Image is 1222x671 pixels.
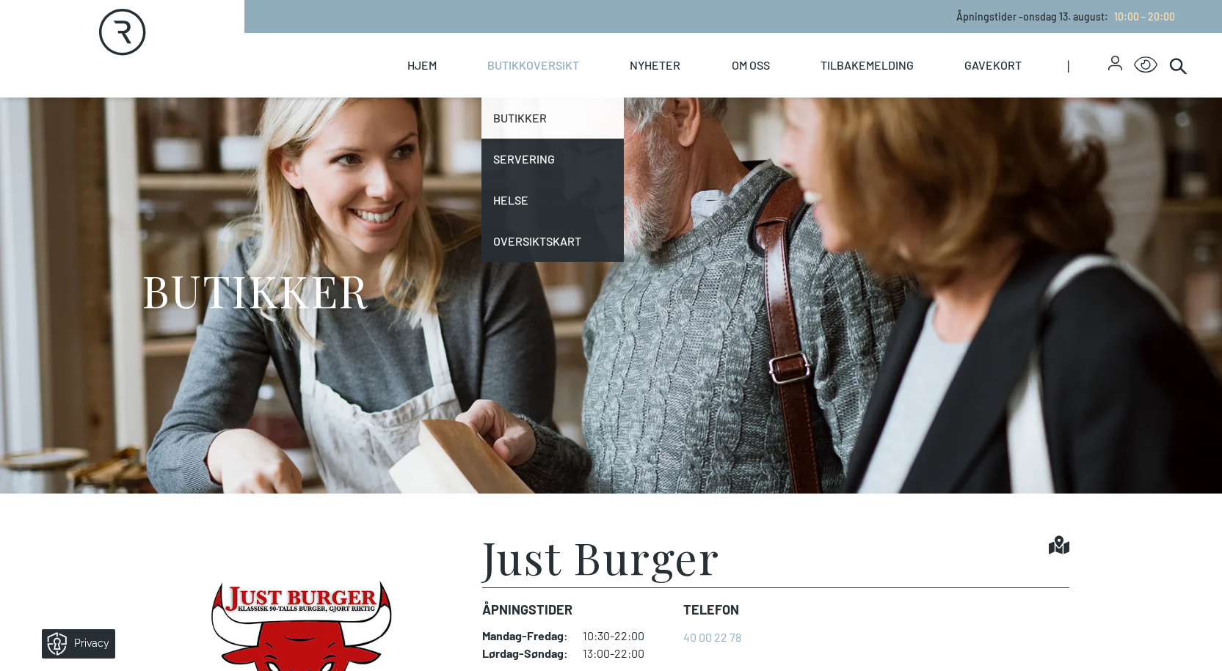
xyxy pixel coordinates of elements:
[1174,312,1210,320] div: © Mappedin
[583,646,672,661] dd: 13:00-22:00
[732,33,770,98] a: Om oss
[481,98,624,139] a: Butikker
[821,33,914,98] a: Tilbakemelding
[487,33,579,98] a: Butikkoversikt
[142,263,368,318] h1: BUTIKKER
[630,33,680,98] a: Nyheter
[683,600,741,620] dt: Telefon
[481,139,624,180] a: Servering
[964,33,1022,98] a: Gavekort
[482,535,720,579] h1: Just Burger
[1067,33,1108,98] span: |
[482,600,672,620] dt: Åpningstider
[1108,10,1175,23] a: 10:00 - 20:00
[956,9,1175,24] p: Åpningstider - onsdag 13. august :
[1134,54,1157,77] button: Open Accessibility Menu
[15,624,134,664] iframe: Manage Preferences
[1170,309,1222,320] details: Attribution
[683,630,741,644] a: 40 00 22 78
[481,180,624,221] a: Helse
[481,221,624,262] a: Oversiktskart
[482,646,568,661] dt: Lørdag - Søndag :
[482,628,568,643] dt: Mandag - Fredag :
[583,628,672,643] dd: 10:30-22:00
[1114,10,1175,23] span: 10:00 - 20:00
[407,33,437,98] a: Hjem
